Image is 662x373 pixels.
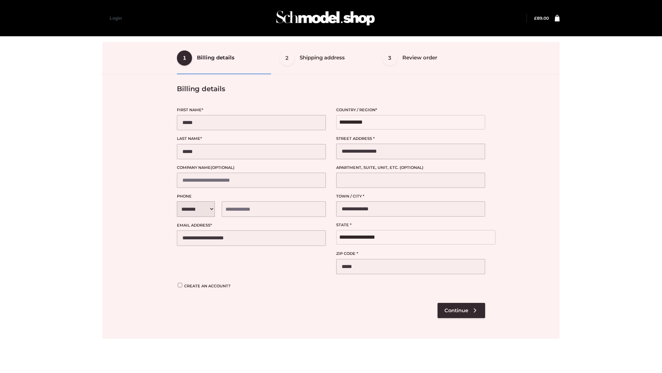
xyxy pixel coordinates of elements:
a: £89.00 [534,16,549,21]
span: £ [534,16,537,21]
img: Schmodel Admin 964 [274,4,377,32]
bdi: 89.00 [534,16,549,21]
a: Login [110,16,122,21]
